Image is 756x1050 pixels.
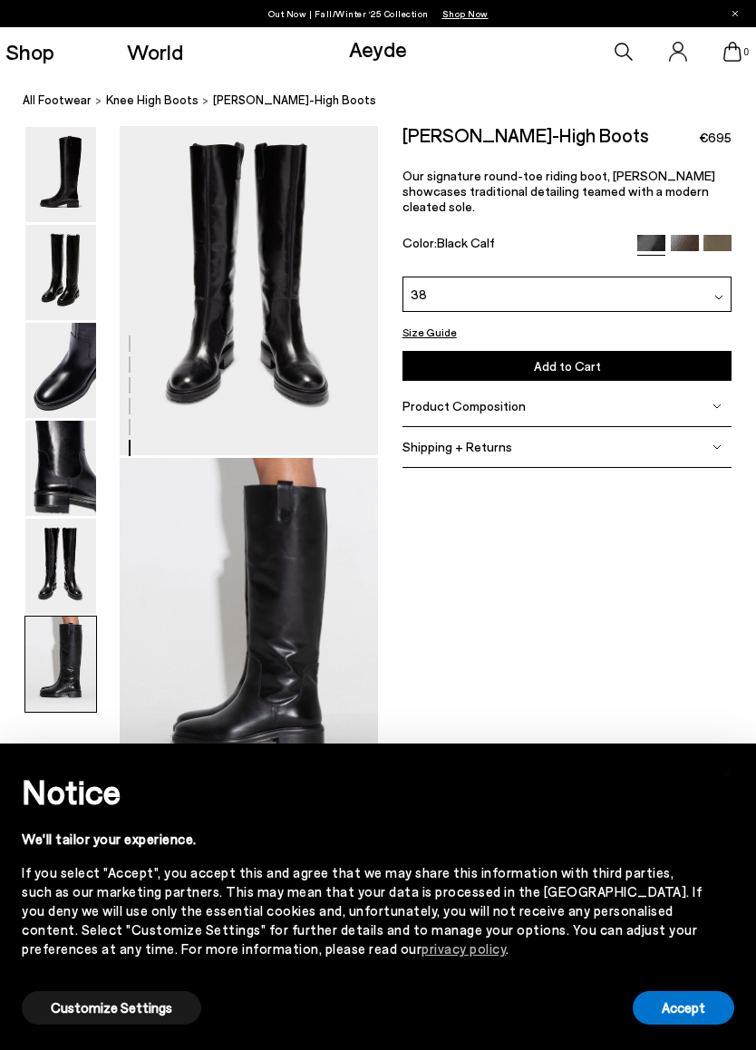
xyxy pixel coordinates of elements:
a: Shop [5,41,54,63]
img: svg%3E [714,293,723,302]
span: Product Composition [402,398,526,413]
div: We'll tailor your experience. [22,830,705,849]
span: Add to Cart [534,358,601,374]
span: 0 [741,47,751,57]
img: Henry Knee-High Boots - Image 3 [25,323,96,418]
span: Black Calf [437,235,495,250]
a: Aeyde [349,35,407,62]
p: Out Now | Fall/Winter ‘25 Collection [268,5,489,23]
button: Size Guide [402,323,457,341]
a: 0 [723,42,741,62]
div: Color: [402,235,627,256]
button: Customize Settings [22,991,201,1025]
img: Henry Knee-High Boots - Image 6 [25,617,96,712]
button: Accept [633,991,734,1025]
span: Shipping + Returns [402,439,512,454]
span: €695 [699,129,732,147]
a: knee high boots [106,91,199,110]
span: 38 [411,285,427,304]
img: Henry Knee-High Boots - Image 4 [25,421,96,516]
p: Our signature round-toe riding boot, [PERSON_NAME] showcases traditional detailing teamed with a ... [402,168,732,214]
nav: breadcrumb [23,76,756,126]
div: If you select "Accept", you accept this and agree that we may share this information with third p... [22,863,705,958]
span: [PERSON_NAME]-High Boots [213,91,376,110]
a: privacy policy [422,940,506,957]
span: × [721,757,733,783]
h2: [PERSON_NAME]-High Boots [402,126,649,144]
button: Add to Cart [402,351,732,381]
span: Navigate to /collections/new-in [442,8,489,19]
a: All Footwear [23,91,92,110]
h2: Notice [22,768,705,815]
a: World [127,41,183,63]
img: Henry Knee-High Boots - Image 2 [25,225,96,320]
button: Close this notice [705,749,749,792]
img: Henry Knee-High Boots - Image 5 [25,519,96,614]
img: svg%3E [712,442,722,452]
img: svg%3E [712,402,722,411]
span: knee high boots [106,92,199,107]
img: Henry Knee-High Boots - Image 1 [25,127,96,222]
